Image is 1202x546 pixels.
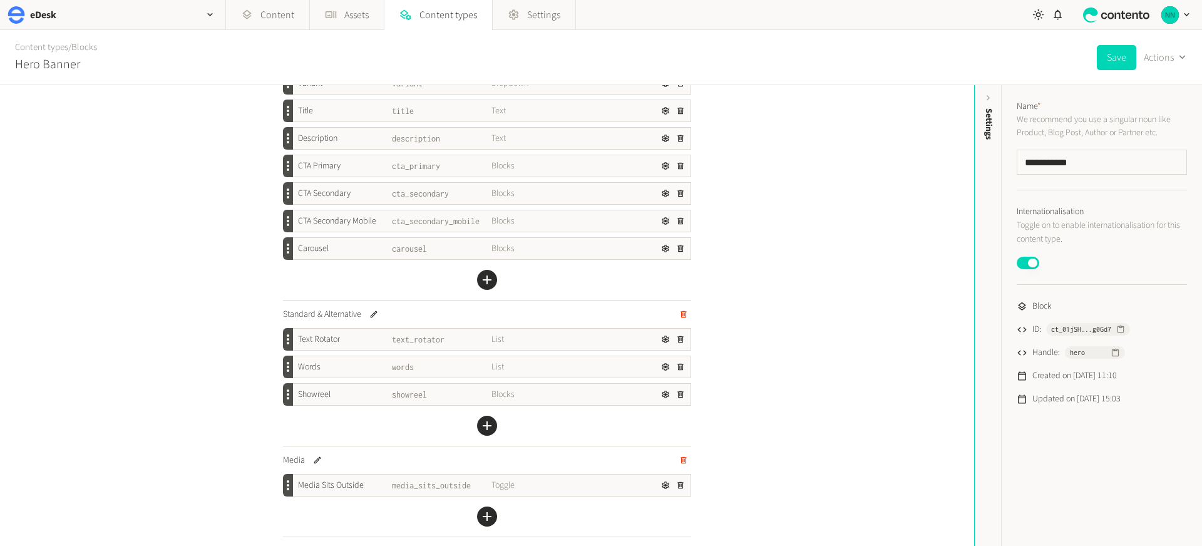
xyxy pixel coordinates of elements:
label: Internationalisation [1017,205,1084,219]
span: Description [298,132,337,145]
button: Actions [1144,45,1187,70]
span: media_sits_outside [392,479,491,492]
span: CTA Secondary [298,187,351,200]
label: Name [1017,100,1041,113]
p: Toggle on to enable internationalisation for this content type. [1017,219,1187,247]
span: Content types [419,8,477,23]
span: ct_01jSH...g0Gd7 [1051,324,1111,335]
span: Settings [982,108,995,140]
h4: Standard & Alternative [283,308,361,321]
span: Blocks [491,242,591,255]
a: Content types [15,41,68,54]
span: Settings [527,8,560,23]
span: Blocks [491,187,591,200]
span: Words [298,361,321,374]
span: List [491,333,591,346]
span: Text [491,132,591,145]
span: Created on [DATE] 11:10 [1032,369,1117,383]
span: showreel [392,388,491,401]
span: List [491,361,591,374]
button: hero [1065,346,1125,359]
span: carousel [392,242,491,255]
span: cta_secondary_mobile [392,215,491,228]
span: ID: [1032,323,1041,336]
h2: Hero Banner [15,55,80,74]
span: Blocks [491,215,591,228]
h2: eDesk [30,8,56,23]
button: ct_01jSH...g0Gd7 [1046,323,1130,336]
span: / [68,41,71,54]
span: cta_primary [392,160,491,173]
span: Title [298,105,313,118]
span: CTA Secondary Mobile [298,215,376,228]
span: description [392,132,491,145]
span: Media Sits Outside [298,479,364,492]
h4: Media [283,454,305,467]
p: We recommend you use a singular noun like Product, Blog Post, Author or Partner etc. [1017,113,1187,140]
span: Text [491,105,591,118]
img: Nikola Nikolov [1161,6,1179,24]
span: Blocks [491,160,591,173]
span: CTA Primary [298,160,341,173]
span: Block [1032,300,1052,313]
span: cta_secondary [392,187,491,200]
span: Toggle [491,479,591,492]
span: Carousel [298,242,329,255]
span: Handle: [1032,346,1060,359]
span: Showreel [298,388,331,401]
span: hero [1070,347,1085,358]
span: words [392,361,491,374]
span: Updated on [DATE] 15:03 [1032,393,1121,406]
span: Blocks [491,388,591,401]
span: text_rotator [392,333,491,346]
span: Text Rotator [298,333,340,346]
a: Blocks [71,41,97,54]
span: title [392,105,491,118]
img: eDesk [8,6,25,24]
button: Save [1097,45,1136,70]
